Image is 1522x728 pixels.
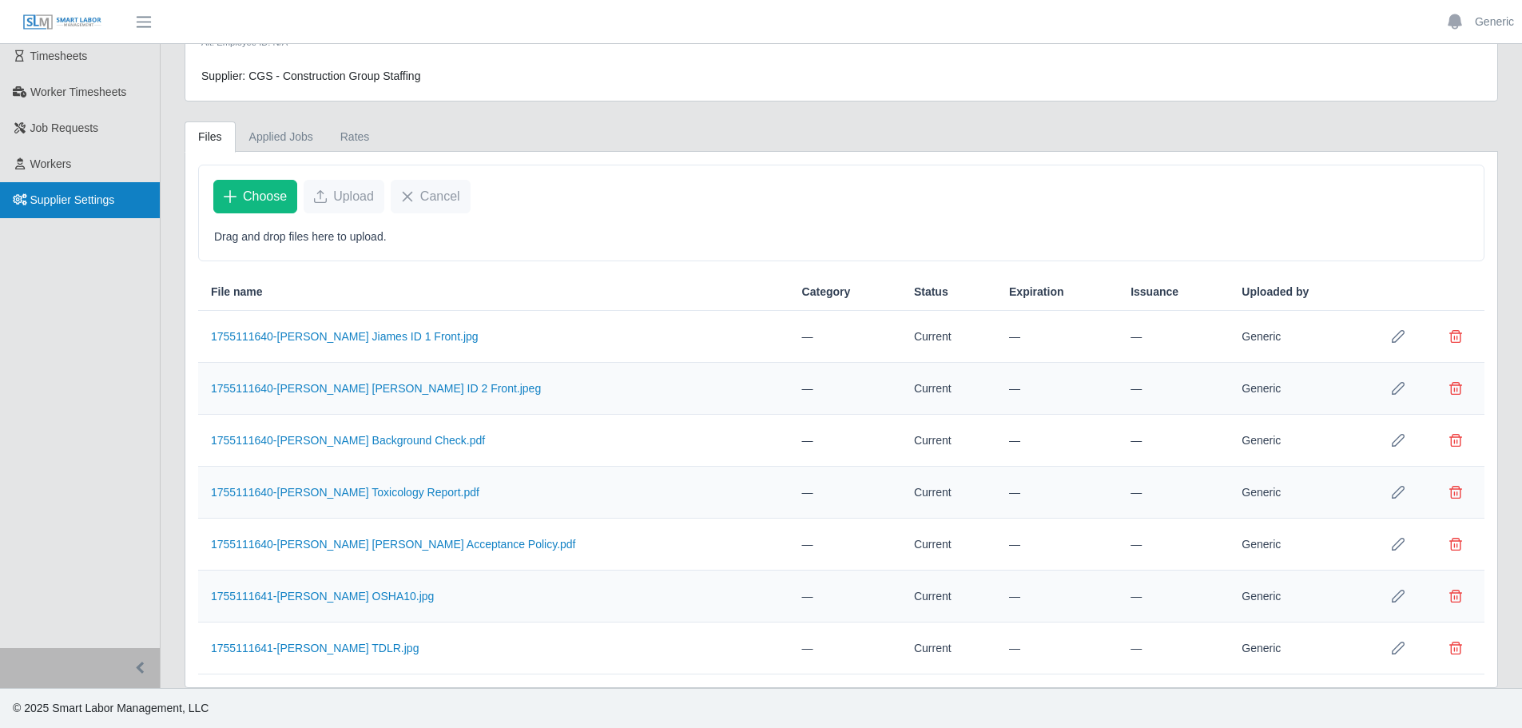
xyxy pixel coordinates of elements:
button: Delete file [1440,632,1472,664]
button: Delete file [1440,580,1472,612]
span: Job Requests [30,121,99,134]
a: 1755111641-[PERSON_NAME] OSHA10.jpg [211,590,434,603]
td: — [1118,467,1229,519]
span: Issuance [1131,284,1178,300]
span: Supplier Settings [30,193,115,206]
td: Generic [1229,311,1369,363]
button: Row Edit [1382,320,1414,352]
span: Worker Timesheets [30,86,126,98]
a: Generic [1475,14,1514,30]
a: Applied Jobs [236,121,327,153]
td: Current [901,571,996,623]
button: Row Edit [1382,476,1414,508]
td: — [1118,571,1229,623]
span: Choose [243,187,287,206]
a: 1755111640-[PERSON_NAME] Toxicology Report.pdf [211,486,479,499]
a: 1755111641-[PERSON_NAME] TDLR.jpg [211,642,419,654]
button: Upload [304,180,384,213]
td: Generic [1229,363,1369,415]
td: Current [901,311,996,363]
td: — [789,311,901,363]
button: Row Edit [1382,372,1414,404]
td: — [789,415,901,467]
td: — [996,571,1118,623]
td: — [996,363,1118,415]
td: — [789,623,901,674]
span: Uploaded by [1242,284,1309,300]
button: Row Edit [1382,632,1414,664]
span: Supplier: CGS - Construction Group Staffing [201,70,420,82]
span: Cancel [420,187,460,206]
button: Delete file [1440,476,1472,508]
p: Drag and drop files here to upload. [214,229,1468,245]
span: Expiration [1009,284,1063,300]
td: — [1118,415,1229,467]
td: — [1118,311,1229,363]
span: Workers [30,157,72,170]
span: Upload [333,187,374,206]
button: Delete file [1440,320,1472,352]
td: — [789,467,901,519]
td: Generic [1229,623,1369,674]
a: Files [185,121,236,153]
td: Generic [1229,571,1369,623]
td: — [996,623,1118,674]
td: — [996,311,1118,363]
td: Generic [1229,415,1369,467]
td: — [1118,623,1229,674]
span: Timesheets [30,50,88,62]
td: — [789,519,901,571]
td: — [996,467,1118,519]
a: 1755111640-[PERSON_NAME] Background Check.pdf [211,434,485,447]
span: Status [914,284,948,300]
button: Delete file [1440,424,1472,456]
td: Current [901,467,996,519]
td: Generic [1229,467,1369,519]
td: — [1118,363,1229,415]
img: SLM Logo [22,14,102,31]
td: Generic [1229,519,1369,571]
button: Row Edit [1382,580,1414,612]
button: Delete file [1440,372,1472,404]
td: — [789,571,901,623]
td: Current [901,363,996,415]
button: Row Edit [1382,424,1414,456]
td: Current [901,519,996,571]
a: Rates [327,121,383,153]
button: Row Edit [1382,528,1414,560]
td: — [789,363,901,415]
a: 1755111640-[PERSON_NAME] Jiames ID 1 Front.jpg [211,330,479,343]
td: Current [901,623,996,674]
td: — [996,415,1118,467]
a: 1755111640-[PERSON_NAME] [PERSON_NAME] ID 2 Front.jpeg [211,382,541,395]
td: — [1118,519,1229,571]
span: Category [802,284,851,300]
button: Delete file [1440,528,1472,560]
span: File name [211,284,263,300]
span: © 2025 Smart Labor Management, LLC [13,702,209,714]
button: Choose [213,180,297,213]
a: 1755111640-[PERSON_NAME] [PERSON_NAME] Acceptance Policy.pdf [211,538,576,551]
button: Cancel [391,180,471,213]
td: — [996,519,1118,571]
td: Current [901,415,996,467]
